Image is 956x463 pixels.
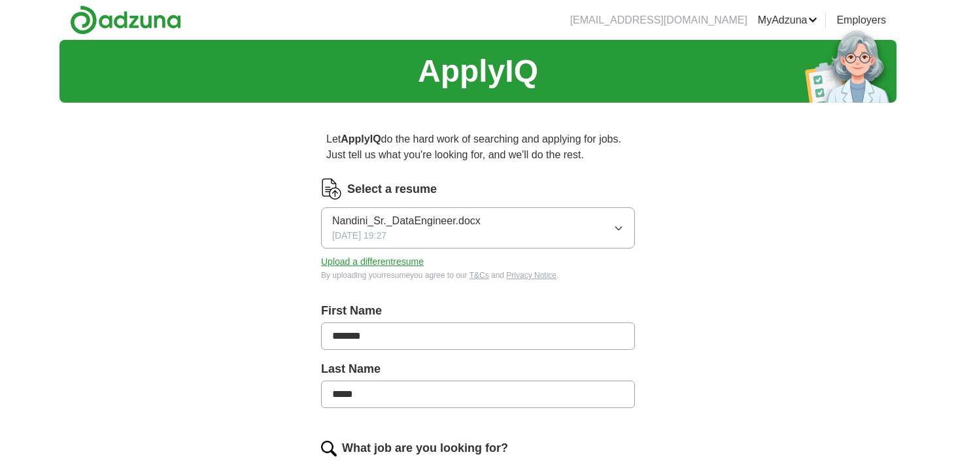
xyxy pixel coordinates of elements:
[70,5,181,35] img: Adzuna logo
[342,439,508,457] label: What job are you looking for?
[321,302,635,320] label: First Name
[506,271,556,280] a: Privacy Notice
[321,255,424,269] button: Upload a differentresume
[836,12,886,28] a: Employers
[321,269,635,281] div: By uploading your resume you agree to our and .
[332,213,481,229] span: Nandini_Sr._DataEngineer.docx
[341,133,381,145] strong: ApplyIQ
[332,229,386,243] span: [DATE] 19:27
[418,48,538,95] h1: ApplyIQ
[321,441,337,456] img: search.png
[321,179,342,199] img: CV Icon
[321,360,635,378] label: Last Name
[570,12,747,28] li: [EMAIL_ADDRESS][DOMAIN_NAME]
[321,207,635,249] button: Nandini_Sr._DataEngineer.docx[DATE] 19:27
[469,271,489,280] a: T&Cs
[347,180,437,198] label: Select a resume
[758,12,818,28] a: MyAdzuna
[321,126,635,168] p: Let do the hard work of searching and applying for jobs. Just tell us what you're looking for, an...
